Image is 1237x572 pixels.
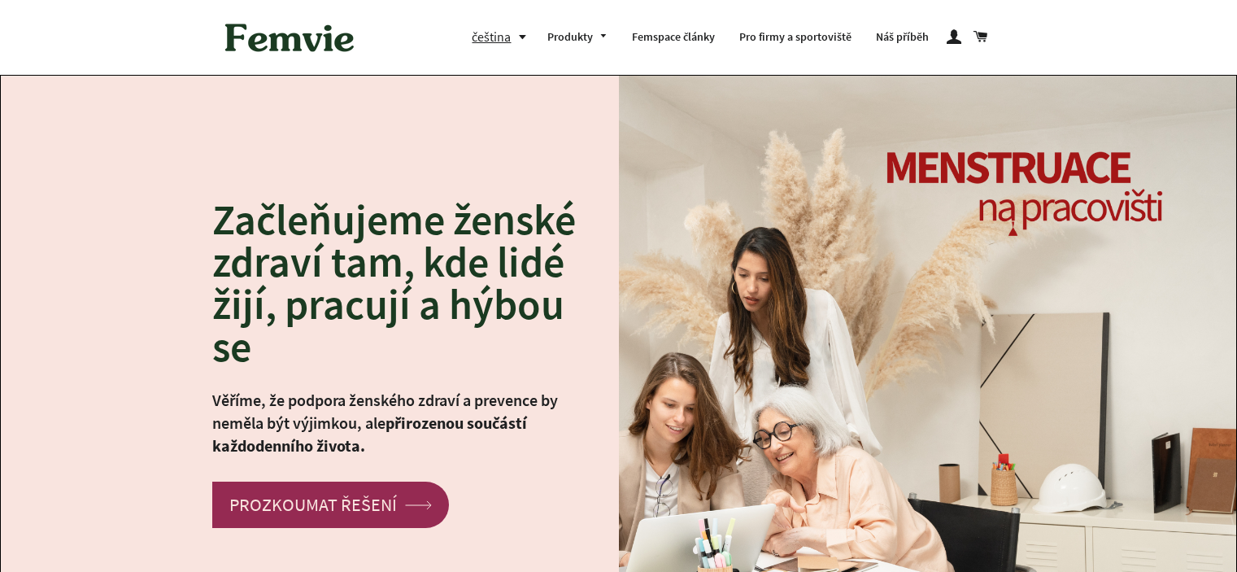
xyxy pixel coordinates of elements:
[212,413,527,456] strong: přirozenou součástí každodenního života.
[216,12,363,63] img: Femvie
[472,26,535,48] button: čeština
[212,389,595,457] p: Věříme, že podpora ženského zdraví a prevence by neměla být výjimkou, ale
[535,16,620,59] a: Produkty
[212,482,449,528] a: PROZKOUMAT ŘEŠENÍ
[212,199,595,368] h2: Začleňujeme ženské zdraví tam, kde lidé žijí, pracují a hýbou se
[620,16,727,59] a: Femspace články
[864,16,941,59] a: Náš příběh
[727,16,864,59] a: Pro firmy a sportoviště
